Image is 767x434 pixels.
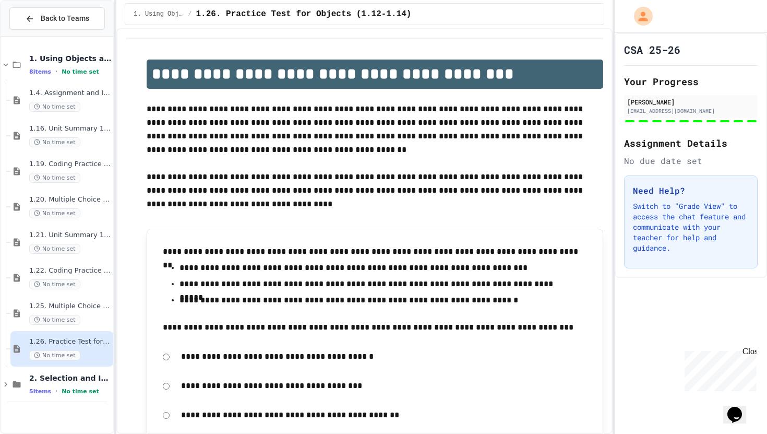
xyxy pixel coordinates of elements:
iframe: chat widget [680,347,757,391]
span: 1. Using Objects and Methods [134,10,184,18]
div: No due date set [624,155,758,167]
span: 1. Using Objects and Methods [29,54,111,63]
span: No time set [62,388,99,395]
span: • [55,387,57,395]
span: 1.26. Practice Test for Objects (1.12-1.14) [196,8,412,20]
div: [EMAIL_ADDRESS][DOMAIN_NAME] [627,107,754,115]
span: 1.25. Multiple Choice Exercises for Unit 1b (1.9-1.15) [29,302,111,311]
span: 1.26. Practice Test for Objects (1.12-1.14) [29,337,111,346]
span: No time set [29,208,80,218]
span: 8 items [29,68,51,75]
iframe: chat widget [723,392,757,424]
span: No time set [29,350,80,360]
h1: CSA 25-26 [624,42,680,57]
p: Switch to "Grade View" to access the chat feature and communicate with your teacher for help and ... [633,201,749,253]
h3: Need Help? [633,184,749,197]
div: My Account [623,4,655,28]
div: Chat with us now!Close [4,4,72,66]
span: 2. Selection and Iteration [29,373,111,383]
span: Back to Teams [41,13,89,24]
span: 1.16. Unit Summary 1a (1.1-1.6) [29,124,111,133]
span: No time set [29,137,80,147]
span: 1.21. Unit Summary 1b (1.7-1.15) [29,231,111,240]
span: 1.4. Assignment and Input [29,89,111,98]
span: No time set [29,102,80,112]
span: No time set [29,173,80,183]
span: 1.20. Multiple Choice Exercises for Unit 1a (1.1-1.6) [29,195,111,204]
span: 1.22. Coding Practice 1b (1.7-1.15) [29,266,111,275]
span: / [188,10,191,18]
span: No time set [29,244,80,254]
span: 5 items [29,388,51,395]
span: No time set [29,315,80,325]
h2: Your Progress [624,74,758,89]
span: 1.19. Coding Practice 1a (1.1-1.6) [29,160,111,169]
span: • [55,67,57,76]
div: [PERSON_NAME] [627,97,754,107]
span: No time set [62,68,99,75]
h2: Assignment Details [624,136,758,150]
button: Back to Teams [9,7,105,30]
span: No time set [29,279,80,289]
